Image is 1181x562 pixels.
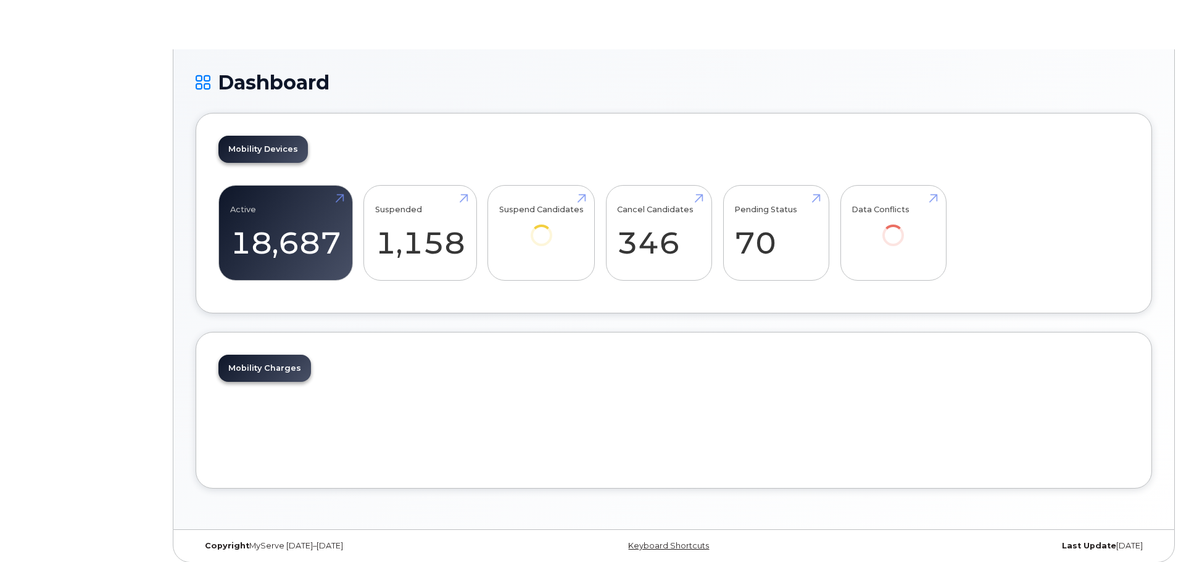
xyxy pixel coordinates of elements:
a: Suspended 1,158 [375,192,465,274]
a: Cancel Candidates 346 [617,192,700,274]
a: Active 18,687 [230,192,341,274]
a: Data Conflicts [852,192,935,263]
a: Suspend Candidates [499,192,584,263]
strong: Last Update [1062,541,1116,550]
h1: Dashboard [196,72,1152,93]
a: Keyboard Shortcuts [628,541,709,550]
strong: Copyright [205,541,249,550]
a: Mobility Charges [218,355,311,382]
a: Pending Status 70 [734,192,818,274]
div: MyServe [DATE]–[DATE] [196,541,515,551]
a: Mobility Devices [218,136,308,163]
div: [DATE] [833,541,1152,551]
